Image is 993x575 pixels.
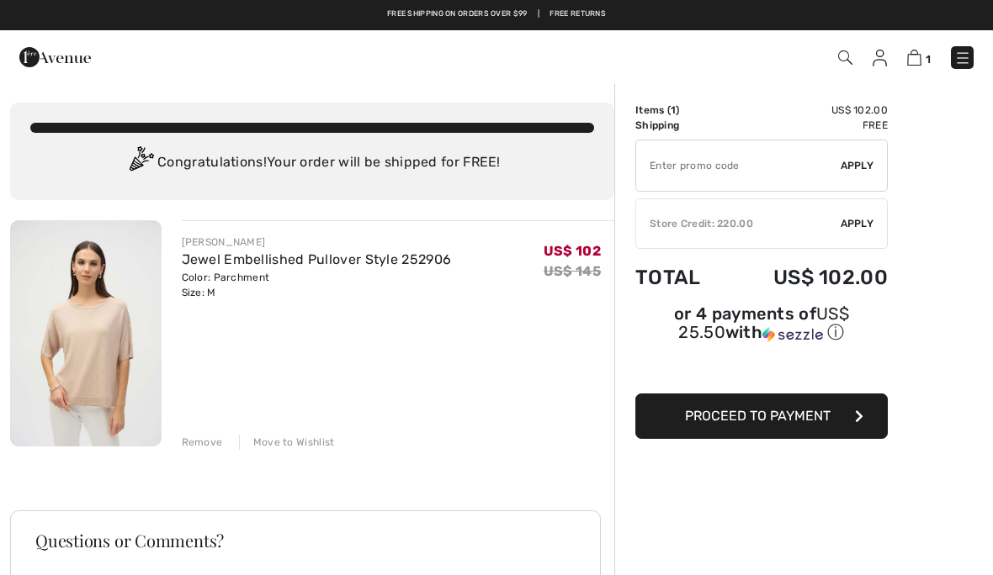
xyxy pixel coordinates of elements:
[636,140,841,191] input: Promo code
[387,8,528,20] a: Free shipping on orders over $99
[762,327,823,342] img: Sezzle
[635,350,888,388] iframe: PayPal-paypal
[727,249,888,306] td: US$ 102.00
[635,118,727,133] td: Shipping
[635,103,727,118] td: Items ( )
[35,532,576,549] h3: Questions or Comments?
[926,53,931,66] span: 1
[727,118,888,133] td: Free
[907,47,931,67] a: 1
[671,104,676,116] span: 1
[678,303,849,342] span: US$ 25.50
[635,306,888,344] div: or 4 payments of with
[239,435,335,450] div: Move to Wishlist
[635,306,888,350] div: or 4 payments ofUS$ 25.50withSezzle Click to learn more about Sezzle
[19,40,91,74] img: 1ère Avenue
[954,50,971,66] img: Menu
[550,8,606,20] a: Free Returns
[182,251,452,267] a: Jewel Embellished Pullover Style 252906
[544,263,601,279] s: US$ 145
[907,50,921,66] img: Shopping Bag
[685,408,831,424] span: Proceed to Payment
[544,243,601,259] span: US$ 102
[727,103,888,118] td: US$ 102.00
[124,146,157,180] img: Congratulation2.svg
[838,50,852,65] img: Search
[841,158,874,173] span: Apply
[538,8,539,20] span: |
[636,216,841,231] div: Store Credit: 220.00
[30,146,594,180] div: Congratulations! Your order will be shipped for FREE!
[635,393,888,439] button: Proceed to Payment
[841,216,874,231] span: Apply
[10,220,162,446] img: Jewel Embellished Pullover Style 252906
[182,435,223,450] div: Remove
[182,270,452,300] div: Color: Parchment Size: M
[19,48,91,64] a: 1ère Avenue
[182,235,452,250] div: [PERSON_NAME]
[873,50,887,66] img: My Info
[635,249,727,306] td: Total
